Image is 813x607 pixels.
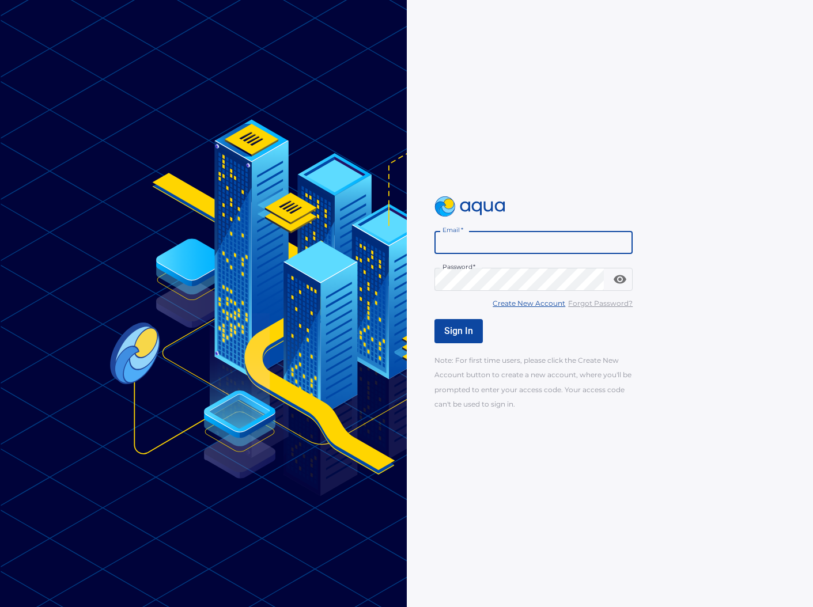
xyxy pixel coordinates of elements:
label: Password [443,263,475,271]
button: Sign In [434,319,483,343]
u: Create New Account [493,299,565,308]
span: Sign In [444,325,473,336]
label: Email [443,226,463,234]
img: logo [434,196,506,217]
span: Note: For first time users, please click the Create New Account button to create a new account, w... [434,356,632,408]
u: Forgot Password? [568,299,633,308]
button: toggle password visibility [608,268,632,291]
